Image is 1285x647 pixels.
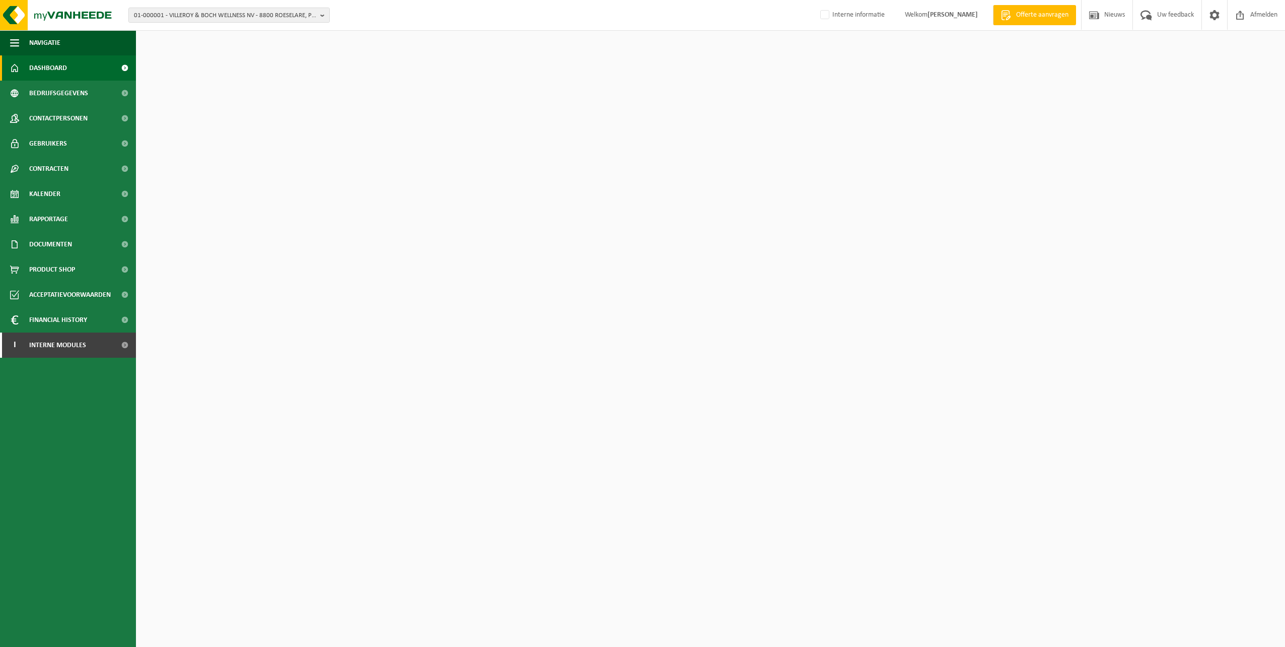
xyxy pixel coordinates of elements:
a: Offerte aanvragen [993,5,1076,25]
span: Documenten [29,232,72,257]
span: Contracten [29,156,68,181]
span: Bedrijfsgegevens [29,81,88,106]
span: Contactpersonen [29,106,88,131]
span: Acceptatievoorwaarden [29,282,111,307]
span: I [10,333,19,358]
span: Product Shop [29,257,75,282]
span: Navigatie [29,30,60,55]
span: Rapportage [29,207,68,232]
span: Offerte aanvragen [1014,10,1071,20]
label: Interne informatie [818,8,885,23]
strong: [PERSON_NAME] [927,11,978,19]
span: Financial History [29,307,87,333]
button: 01-000001 - VILLEROY & BOCH WELLNESS NV - 8800 ROESELARE, POPULIERSTRAAT 1 [128,8,330,23]
span: 01-000001 - VILLEROY & BOCH WELLNESS NV - 8800 ROESELARE, POPULIERSTRAAT 1 [134,8,316,23]
span: Dashboard [29,55,67,81]
span: Kalender [29,181,60,207]
span: Interne modules [29,333,86,358]
span: Gebruikers [29,131,67,156]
